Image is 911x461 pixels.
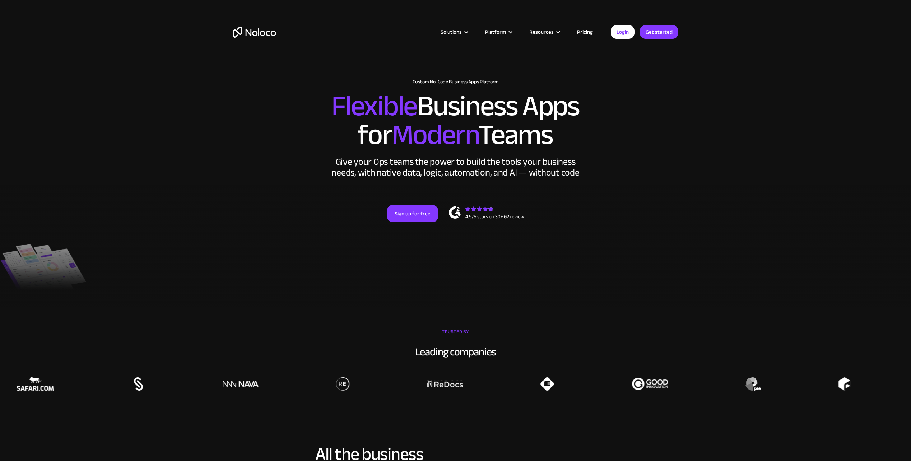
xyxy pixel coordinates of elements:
div: Resources [529,27,554,37]
h2: Business Apps for Teams [233,92,678,149]
a: home [233,27,276,38]
div: Solutions [432,27,476,37]
a: Pricing [568,27,602,37]
div: Platform [476,27,520,37]
div: Platform [485,27,506,37]
span: Flexible [331,79,417,133]
a: Login [611,25,635,39]
span: Modern [392,108,478,162]
h1: Custom No-Code Business Apps Platform [233,79,678,85]
a: Sign up for free [387,205,438,222]
div: Resources [520,27,568,37]
a: Get started [640,25,678,39]
div: Give your Ops teams the power to build the tools your business needs, with native data, logic, au... [330,157,581,178]
div: Solutions [441,27,462,37]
